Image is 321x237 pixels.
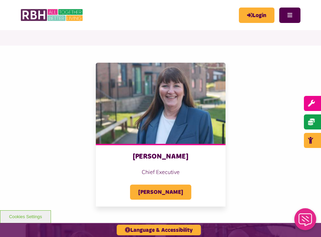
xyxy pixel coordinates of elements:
[279,8,300,23] button: Navigation
[239,8,274,23] a: MyRBH
[21,7,84,23] img: RBH
[96,63,226,144] img: Amanda Newton
[130,185,191,200] span: [PERSON_NAME]
[96,63,226,207] a: [PERSON_NAME] Chief Executive [PERSON_NAME]
[290,206,321,237] iframe: Netcall Web Assistant for live chat
[103,168,219,176] p: Chief Executive
[117,225,201,235] button: Language & Accessibility
[103,152,219,161] h3: [PERSON_NAME]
